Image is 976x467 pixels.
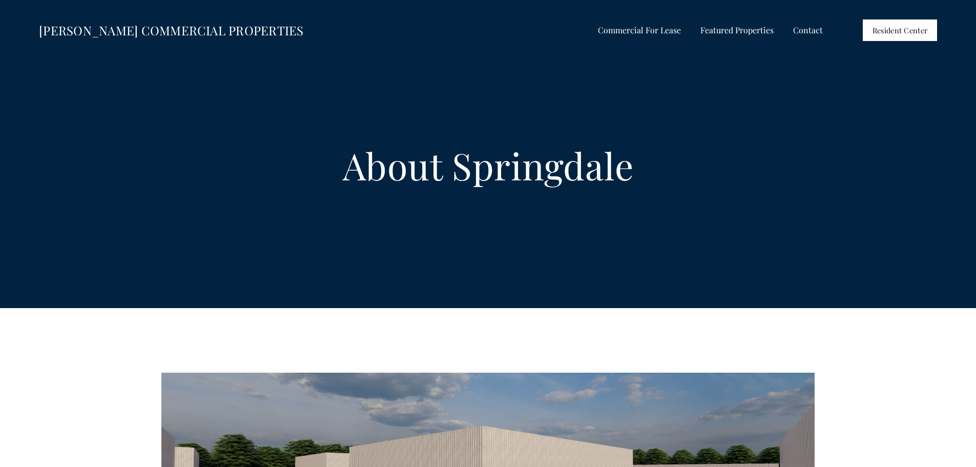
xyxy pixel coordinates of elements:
h1: About Springdale [53,146,924,184]
a: Contact [793,23,823,38]
a: [PERSON_NAME] COMMERCIAL PROPERTIES [39,22,303,38]
a: folder dropdown [598,23,681,38]
span: Featured Properties [700,24,774,37]
a: Resident Center [863,19,937,41]
span: Commercial For Lease [598,24,681,37]
a: folder dropdown [700,23,774,38]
